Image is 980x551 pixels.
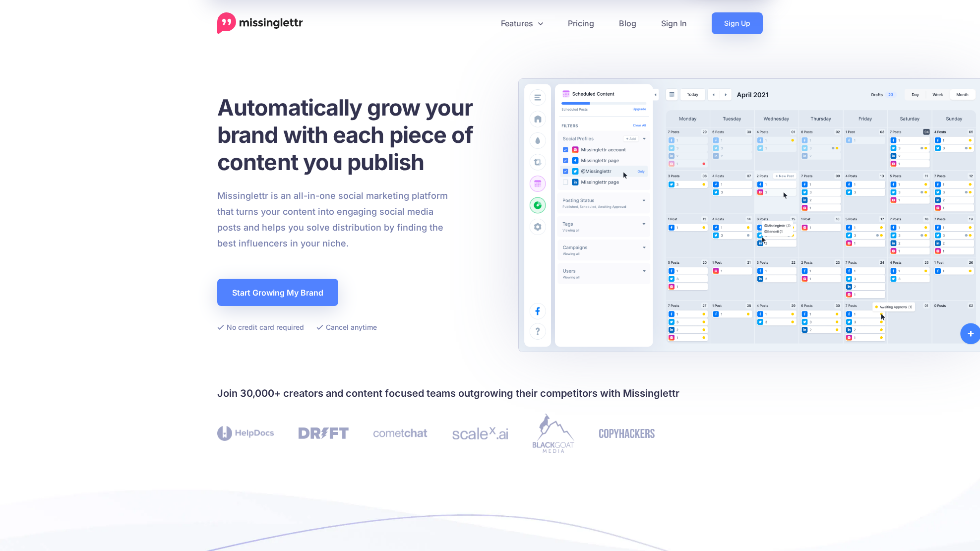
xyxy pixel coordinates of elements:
p: Missinglettr is an all-in-one social marketing platform that turns your content into engaging soc... [217,188,448,251]
h4: Join 30,000+ creators and content focused teams outgrowing their competitors with Missinglettr [217,385,763,401]
a: Features [489,12,555,34]
a: Sign In [649,12,699,34]
a: Blog [607,12,649,34]
a: Pricing [555,12,607,34]
a: Start Growing My Brand [217,279,338,306]
li: Cancel anytime [316,321,377,333]
li: No credit card required [217,321,304,333]
a: Home [217,12,303,34]
h1: Automatically grow your brand with each piece of content you publish [217,94,497,176]
a: Sign Up [712,12,763,34]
